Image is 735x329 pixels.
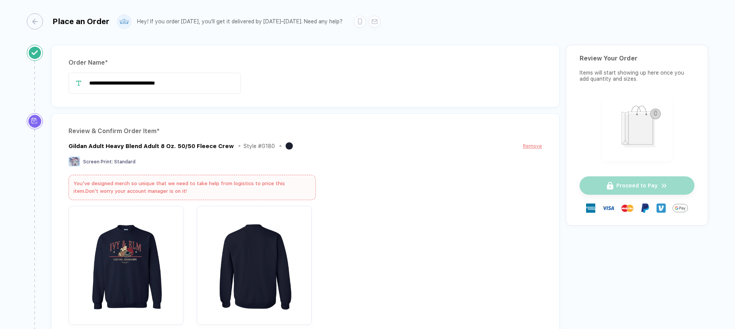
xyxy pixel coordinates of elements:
img: express [586,204,595,213]
img: 209958b5-db42-47c2-8c40-4da0c696871b_nt_back_1758827852387.jpg [201,210,308,317]
div: Style # G180 [243,143,275,149]
button: Remove [523,141,542,151]
img: 209958b5-db42-47c2-8c40-4da0c696871b_nt_front_1758827852331.jpg [72,210,180,317]
div: Order Name [69,57,542,69]
img: Venmo [657,204,666,213]
div: Place an Order [52,17,109,26]
span: Standard [114,159,136,164]
img: Screen Print [69,156,80,166]
span: Screen Print : [83,159,113,164]
img: visa [602,202,614,214]
div: Review & Confirm Order Item [69,125,542,137]
div: You’ve designed merch so unique that we need to take help from logistics to price this item.Don’t... [69,175,316,200]
img: master-card [621,202,634,214]
img: user profile [118,15,131,28]
img: GPay [673,200,688,216]
img: shopping_bag.png [606,101,669,156]
div: Hey! If you order [DATE], you'll get it delivered by [DATE]–[DATE]. Need any help? [137,18,343,25]
div: Review Your Order [580,55,694,62]
img: Paypal [640,204,650,213]
div: Gildan Adult Heavy Blend Adult 8 Oz. 50/50 Fleece Crew [69,143,234,150]
div: Items will start showing up here once you add quantity and sizes. [580,70,694,82]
